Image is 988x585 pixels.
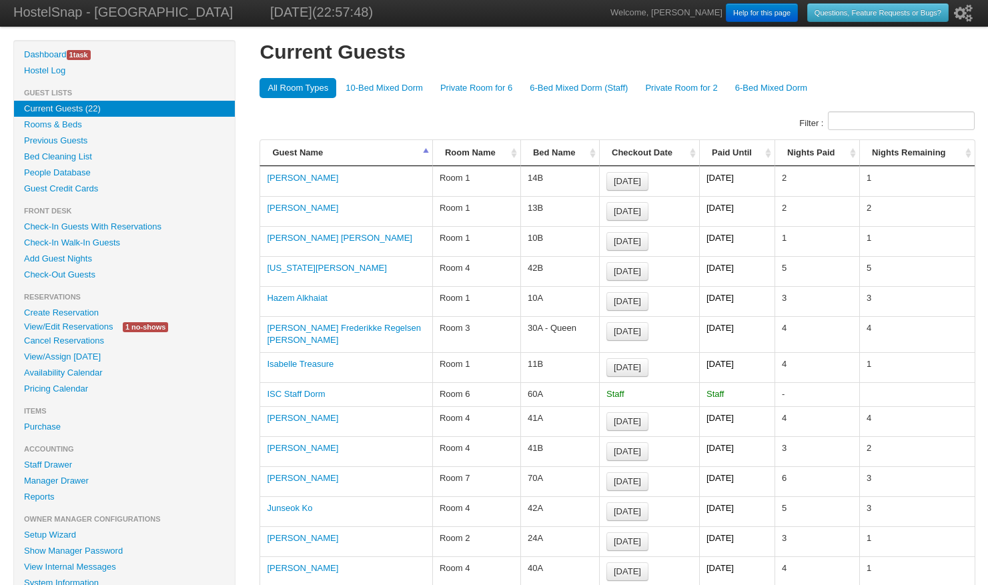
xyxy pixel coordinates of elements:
td: 13B [520,196,599,226]
a: View/Edit Reservations [14,320,123,334]
a: [DATE] [606,202,648,221]
td: Room 1 [432,286,520,316]
a: Manager Drawer [14,473,235,489]
span: [DATE] [614,296,641,306]
td: 30A - Queen [520,316,599,352]
a: Private Room for 2 [637,78,725,98]
a: [DATE] [606,472,648,491]
td: [DATE] [699,196,775,226]
a: Help for this page [726,3,798,22]
a: Staff Drawer [14,457,235,473]
span: [DATE] [614,266,641,276]
td: 42B [520,256,599,286]
td: 2 [775,166,859,196]
span: Staff [606,389,624,399]
td: 4 [775,406,859,436]
a: Create Reservation [14,305,235,321]
a: Check-In Guests With Reservations [14,219,235,235]
a: Rooms & Beds [14,117,235,133]
td: 41A [520,406,599,436]
a: [DATE] [606,562,648,581]
a: [DATE] [606,532,648,551]
td: [DATE] [699,496,775,526]
a: [PERSON_NAME] [267,533,338,543]
td: 2 [775,196,859,226]
a: Cancel Reservations [14,333,235,349]
span: 1 [69,51,73,59]
td: [DATE] [699,436,775,466]
td: - [775,382,859,406]
span: [DATE] [614,536,641,546]
a: All Room Types [260,78,336,98]
td: 3 [775,286,859,316]
td: 70A [520,466,599,496]
h1: Current Guests [260,40,975,64]
a: [DATE] [606,262,648,281]
a: [DATE] [606,292,648,311]
a: Questions, Feature Requests or Bugs? [807,3,949,22]
td: 3 [859,496,975,526]
a: [DATE] [606,442,648,461]
a: Isabelle Treasure [267,359,334,369]
td: Room 4 [432,256,520,286]
td: 11B [520,352,599,382]
span: [DATE] [614,566,641,576]
a: 6-Bed Mixed Dorm (Staff) [522,78,636,98]
td: 3 [775,526,859,556]
a: [DATE] [606,502,648,521]
td: Room 4 [432,436,520,466]
td: 1 [859,166,975,196]
td: Staff [699,382,775,406]
td: [DATE] [699,316,775,352]
a: [DATE] [606,172,648,191]
td: [DATE] [699,406,775,436]
td: 4 [775,316,859,352]
li: Owner Manager Configurations [14,511,235,527]
a: [DATE] [606,358,648,377]
a: Current Guests (22) [14,101,235,117]
a: [DATE] [606,322,648,341]
td: 3 [775,436,859,466]
a: [PERSON_NAME] [267,443,338,453]
td: 2 [859,436,975,466]
li: Accounting [14,441,235,457]
span: [DATE] [614,176,641,186]
a: [PERSON_NAME] [267,473,338,483]
li: Reservations [14,289,235,305]
li: Items [14,403,235,419]
span: [DATE] [614,506,641,516]
a: Check-Out Guests [14,267,235,283]
a: Dashboard1task [14,47,235,63]
td: 4 [775,352,859,382]
a: Setup Wizard [14,527,235,543]
td: Room 4 [432,406,520,436]
input: Filter : [828,111,975,130]
a: View/Assign [DATE] [14,349,235,365]
a: [PERSON_NAME] [267,203,338,213]
span: [DATE] [614,326,641,336]
td: 4 [859,406,975,436]
th: Checkout Date: activate to sort column ascending [599,140,699,166]
a: Availability Calendar [14,365,235,381]
a: Add Guest Nights [14,251,235,267]
a: [US_STATE][PERSON_NAME] [267,263,386,273]
a: [PERSON_NAME] [PERSON_NAME] [267,233,412,243]
td: 5 [859,256,975,286]
a: [PERSON_NAME] [267,563,338,573]
th: Bed Name: activate to sort column ascending [520,140,599,166]
td: [DATE] [699,166,775,196]
a: Check-In Walk-In Guests [14,235,235,251]
td: 6 [775,466,859,496]
td: 24A [520,526,599,556]
span: 1 no-shows [123,322,168,332]
li: Front Desk [14,203,235,219]
td: [DATE] [699,466,775,496]
a: Private Room for 6 [432,78,520,98]
td: [DATE] [699,226,775,256]
td: 5 [775,256,859,286]
a: 10-Bed Mixed Dorm [338,78,431,98]
td: 2 [859,196,975,226]
td: 41B [520,436,599,466]
th: Guest Name: activate to sort column descending [260,140,432,166]
td: 10A [520,286,599,316]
